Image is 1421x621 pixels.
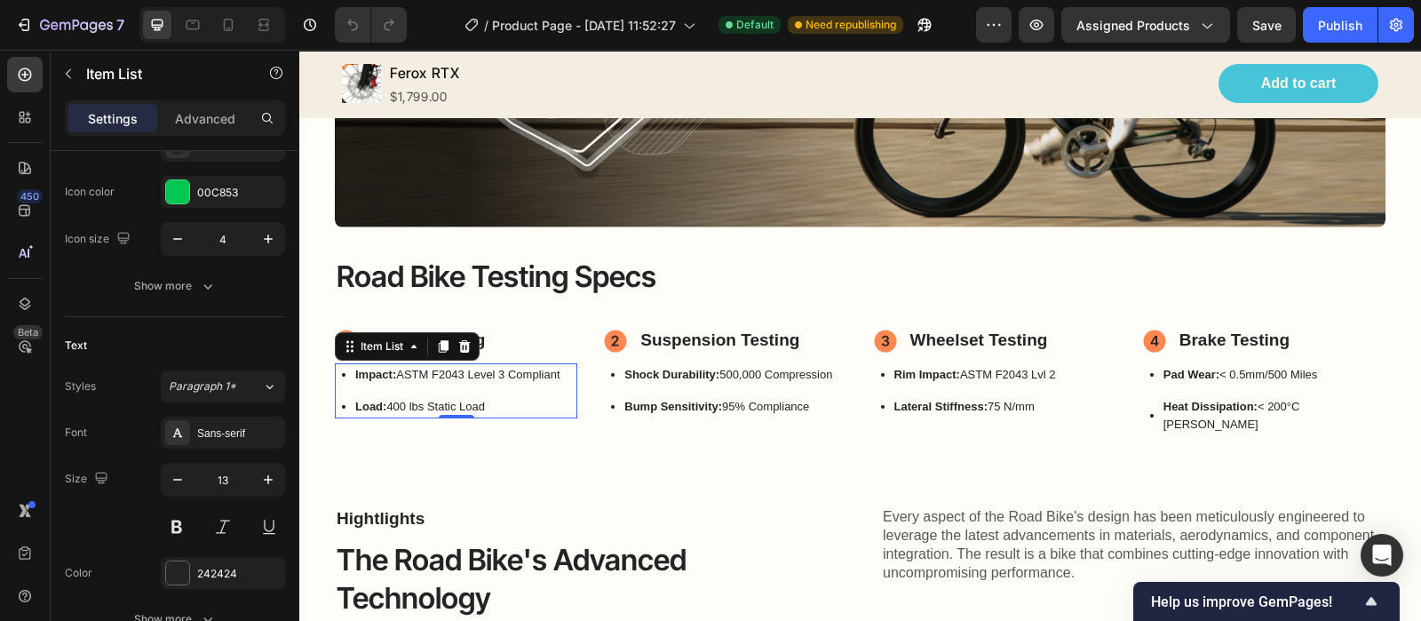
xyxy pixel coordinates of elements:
[1252,18,1282,33] span: Save
[169,378,236,394] span: Paragraph 1*
[325,316,533,334] p: 500,000 Compression
[325,348,533,366] p: 95% Compliance
[161,370,285,402] button: Paragraph 1*
[86,63,237,84] p: Item List
[13,325,43,339] div: Beta
[341,278,500,304] p: Suspension Testing
[611,278,749,304] p: Wheelset Testing
[65,425,87,441] div: Font
[325,350,423,363] strong: Bump Sensitivity:
[595,348,757,366] p: 75 N/mm
[116,14,124,36] p: 7
[197,566,281,582] div: 242424
[595,316,757,334] p: ASTM F2043 Lvl 2
[65,378,96,394] div: Styles
[864,318,920,331] strong: Pad Wear:
[325,318,420,331] strong: Shock Durability:
[1303,7,1377,43] button: Publish
[65,338,87,354] div: Text
[736,17,774,33] span: Default
[65,184,115,200] div: Icon color
[595,318,661,331] strong: Rim Impact:
[65,565,92,581] div: Color
[299,50,1421,621] iframe: Design area
[88,109,138,128] p: Settings
[1361,534,1403,577] div: Open Intercom Messenger
[197,426,281,442] div: Sans-serif
[7,7,132,43] button: 7
[583,458,1084,532] p: Every aspect of the Road Bike's design has been meticulously engineered to leverage the latest ad...
[197,185,281,201] div: 00C853
[595,350,688,363] strong: Lateral Stiffness:
[335,7,407,43] div: Undo/Redo
[17,189,43,203] div: 450
[1318,16,1362,35] div: Publish
[880,278,990,304] p: Brake Testing
[37,458,463,481] p: Hightlights
[806,17,896,33] span: Need republishing
[1151,591,1382,612] button: Show survey - Help us improve GemPages!
[65,227,134,251] div: Icon size
[65,467,112,491] div: Size
[1061,7,1230,43] button: Assigned Products
[1151,593,1361,610] span: Help us improve GemPages!
[864,348,1084,383] p: < 200°C [PERSON_NAME]
[484,16,488,35] span: /
[1237,7,1296,43] button: Save
[864,316,1084,334] p: < 0.5mm/500 Miles
[36,490,464,569] h2: The Road Bike's Advanced Technology
[134,277,217,295] div: Show more
[175,109,235,128] p: Advanced
[65,270,285,302] button: Show more
[492,16,676,35] span: Product Page - [DATE] 11:52:27
[864,350,958,363] strong: Heat Dissipation:
[1076,16,1190,35] span: Assigned Products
